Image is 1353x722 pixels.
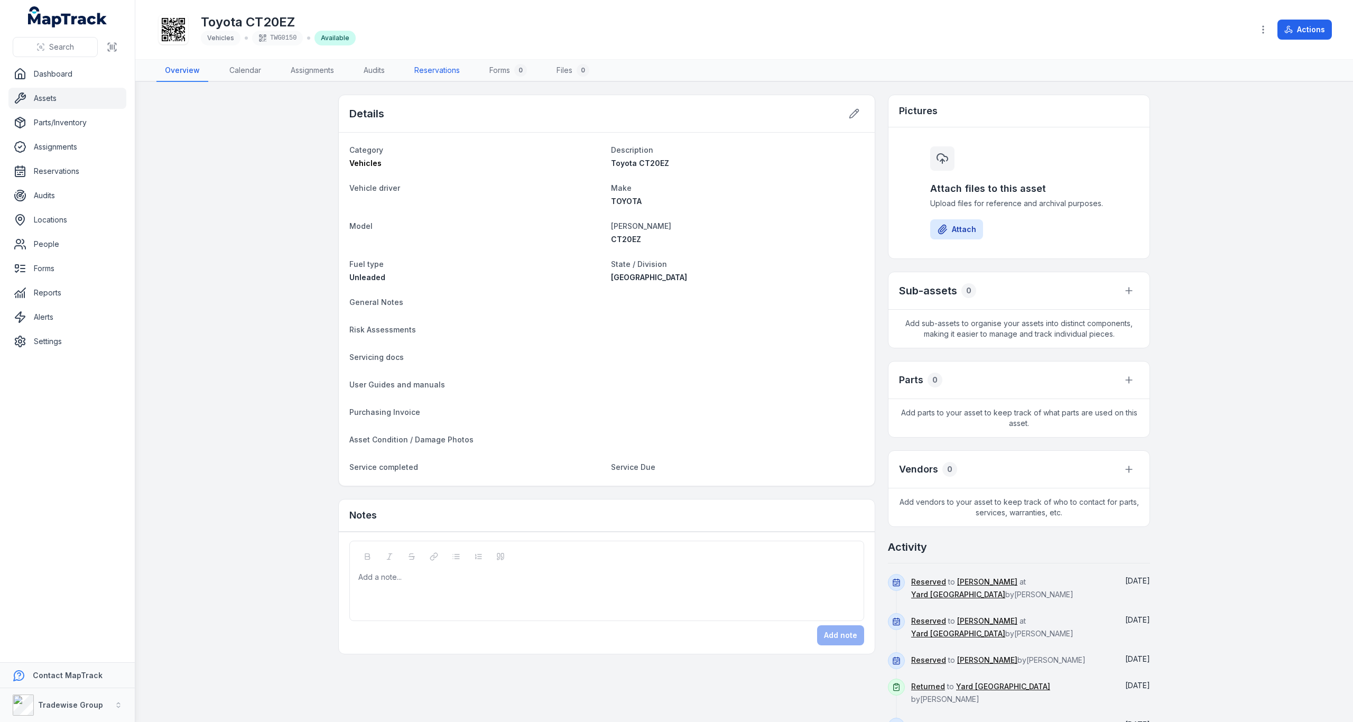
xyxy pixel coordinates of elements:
[349,298,403,307] span: General Notes
[8,185,126,206] a: Audits
[349,462,418,471] span: Service completed
[928,373,942,387] div: 0
[49,42,74,52] span: Search
[481,60,535,82] a: Forms0
[611,260,667,269] span: State / Division
[8,136,126,158] a: Assignments
[13,37,98,57] button: Search
[282,60,342,82] a: Assignments
[8,331,126,352] a: Settings
[899,104,938,118] h3: Pictures
[207,34,234,42] span: Vehicles
[911,616,946,626] a: Reserved
[961,283,976,298] div: 0
[349,435,474,444] span: Asset Condition / Damage Photos
[1125,615,1150,624] time: 10/2/2025, 10:38:47 AM
[942,462,957,477] div: 0
[8,112,126,133] a: Parts/Inventory
[611,235,641,244] span: CT20EZ
[888,488,1150,526] span: Add vendors to your asset to keep track of who to contact for parts, services, warranties, etc.
[956,681,1050,692] a: Yard [GEOGRAPHIC_DATA]
[611,197,642,206] span: TOYOTA
[911,577,1073,599] span: to at by [PERSON_NAME]
[28,6,107,27] a: MapTrack
[577,64,589,77] div: 0
[349,408,420,416] span: Purchasing Invoice
[911,616,1073,638] span: to at by [PERSON_NAME]
[957,616,1017,626] a: [PERSON_NAME]
[221,60,270,82] a: Calendar
[349,106,384,121] h2: Details
[33,671,103,680] strong: Contact MapTrack
[8,209,126,230] a: Locations
[1125,681,1150,690] span: [DATE]
[611,221,671,230] span: [PERSON_NAME]
[888,310,1150,348] span: Add sub-assets to organise your assets into distinct components, making it easier to manage and t...
[611,145,653,154] span: Description
[8,234,126,255] a: People
[349,325,416,334] span: Risk Assessments
[911,655,946,665] a: Reserved
[314,31,356,45] div: Available
[349,508,377,523] h3: Notes
[611,273,687,282] span: [GEOGRAPHIC_DATA]
[514,64,527,77] div: 0
[930,219,983,239] button: Attach
[8,307,126,328] a: Alerts
[957,655,1017,665] a: [PERSON_NAME]
[8,63,126,85] a: Dashboard
[930,198,1108,209] span: Upload files for reference and archival purposes.
[611,159,669,168] span: Toyota CT20EZ
[8,282,126,303] a: Reports
[349,273,385,282] span: Unleaded
[911,682,1050,704] span: to by [PERSON_NAME]
[8,88,126,109] a: Assets
[349,380,445,389] span: User Guides and manuals
[349,353,404,362] span: Servicing docs
[899,462,938,477] h3: Vendors
[611,183,632,192] span: Make
[1277,20,1332,40] button: Actions
[8,161,126,182] a: Reservations
[911,655,1086,664] span: to by [PERSON_NAME]
[1125,654,1150,663] time: 10/1/2025, 2:44:15 PM
[899,373,923,387] h3: Parts
[349,159,382,168] span: Vehicles
[252,31,303,45] div: TWG0150
[1125,576,1150,585] time: 10/2/2025, 11:18:53 AM
[930,181,1108,196] h3: Attach files to this asset
[355,60,393,82] a: Audits
[349,260,384,269] span: Fuel type
[911,589,1005,600] a: Yard [GEOGRAPHIC_DATA]
[156,60,208,82] a: Overview
[911,681,945,692] a: Returned
[888,540,927,554] h2: Activity
[1125,681,1150,690] time: 10/1/2025, 2:20:42 PM
[611,462,655,471] span: Service Due
[957,577,1017,587] a: [PERSON_NAME]
[911,577,946,587] a: Reserved
[406,60,468,82] a: Reservations
[201,14,356,31] h1: Toyota CT20EZ
[8,258,126,279] a: Forms
[911,628,1005,639] a: Yard [GEOGRAPHIC_DATA]
[1125,615,1150,624] span: [DATE]
[1125,576,1150,585] span: [DATE]
[899,283,957,298] h2: Sub-assets
[349,221,373,230] span: Model
[888,399,1150,437] span: Add parts to your asset to keep track of what parts are used on this asset.
[349,183,400,192] span: Vehicle driver
[1125,654,1150,663] span: [DATE]
[38,700,103,709] strong: Tradewise Group
[349,145,383,154] span: Category
[548,60,598,82] a: Files0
